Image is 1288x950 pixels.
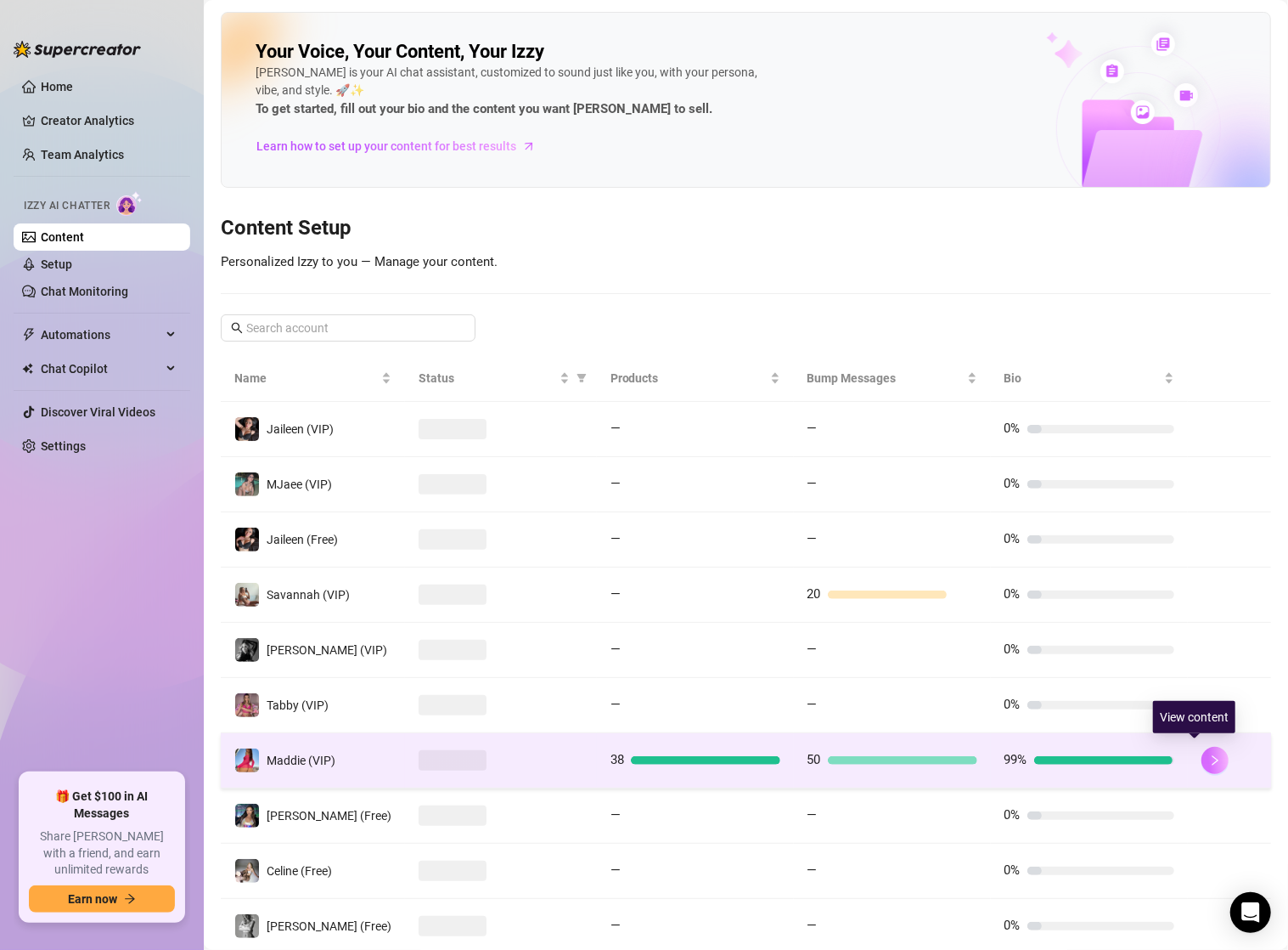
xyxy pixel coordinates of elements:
span: — [610,531,621,546]
img: Kennedy (Free) [235,914,259,938]
img: Chat Copilot [22,363,33,375]
th: Name [221,355,405,402]
strong: To get started, fill out your bio and the content you want [PERSON_NAME] to sell. [256,101,712,116]
img: Jaileen (Free) [235,528,259,551]
span: — [610,642,621,657]
span: Bump Messages [807,369,964,387]
h2: Your Voice, Your Content, Your Izzy [256,40,544,64]
span: [PERSON_NAME] (Free) [267,809,391,823]
span: 0% [1004,862,1021,878]
img: Celine (Free) [235,859,259,883]
a: Creator Analytics [41,107,177,134]
img: Savannah (VIP) [235,583,259,607]
th: Products [597,355,794,402]
span: 🎁 Get $100 in AI Messages [29,789,175,822]
span: 0% [1004,807,1021,823]
a: Settings [41,439,86,453]
input: Search account [246,319,452,337]
button: Earn nowarrow-right [29,885,175,913]
span: thunderbolt [22,328,36,342]
div: View content [1153,701,1235,733]
span: Maddie (VIP) [267,754,335,767]
span: search [231,322,243,334]
img: Jaileen (VIP) [235,417,259,441]
a: Content [41,230,84,244]
span: 0% [1004,531,1021,546]
span: Share [PERSON_NAME] with a friend, and earn unlimited rewards [29,828,175,879]
span: Jaileen (VIP) [267,422,334,436]
img: Maddie (VIP) [235,749,259,772]
span: — [610,918,621,933]
a: Home [41,80,73,93]
span: Savannah (VIP) [267,588,350,602]
span: Earn now [68,892,117,906]
span: arrow-right [520,138,537,155]
a: Chat Monitoring [41,285,128,298]
span: — [610,586,621,602]
span: — [610,862,621,878]
a: Learn how to set up your content for best results [256,133,548,160]
span: right [1209,755,1221,766]
span: — [807,531,818,546]
span: 38 [610,752,624,767]
span: — [610,476,621,491]
span: MJaee (VIP) [267,478,332,491]
span: Automations [41,321,161,348]
span: arrow-right [124,893,136,905]
span: — [807,642,818,657]
span: Status [419,369,556,387]
img: Maddie (Free) [235,804,259,828]
div: [PERSON_NAME] is your AI chat assistant, customized to sound just like you, with your persona, vi... [256,64,765,120]
a: Team Analytics [41,148,124,161]
span: Personalized Izzy to you — Manage your content. [221,254,498,269]
span: — [807,862,818,878]
a: Discover Viral Videos [41,405,155,419]
span: — [807,918,818,933]
span: Products [610,369,767,387]
button: right [1201,747,1229,774]
span: Tabby (VIP) [267,698,329,712]
span: — [610,697,621,712]
div: Open Intercom Messenger [1230,892,1271,933]
span: Name [234,369,378,387]
span: 0% [1004,586,1021,602]
span: filter [573,365,590,391]
span: Jaileen (Free) [267,533,338,546]
img: Tabby (VIP) [235,693,259,717]
span: Bio [1004,369,1161,387]
span: Chat Copilot [41,355,161,382]
th: Bump Messages [794,355,991,402]
h3: Content Setup [221,215,1271,242]
span: filter [577,373,587,383]
img: Kennedy (VIP) [235,638,259,662]
span: — [807,807,818,823]
span: 20 [807,586,821,602]
img: MJaee (VIP) [235,472,259,496]
span: Learn how to set up your content for best results [256,137,516,156]
span: 99% [1004,752,1027,767]
a: Setup [41,257,72,271]
span: [PERSON_NAME] (Free) [267,919,391,933]
span: 0% [1004,476,1021,491]
span: Izzy AI Chatter [24,198,110,214]
span: — [807,421,818,436]
span: — [610,421,621,436]
span: — [807,697,818,712]
span: [PERSON_NAME] (VIP) [267,643,387,657]
img: ai-chatter-content-library-cLFOSyPT.png [1007,14,1270,187]
th: Status [405,355,597,402]
img: AI Chatter [116,191,143,216]
span: 0% [1004,642,1021,657]
span: 0% [1004,421,1021,436]
span: 0% [1004,697,1021,712]
th: Bio [991,355,1188,402]
span: — [610,807,621,823]
img: logo-BBDzfeDw.svg [14,41,141,58]
span: 0% [1004,918,1021,933]
span: 50 [807,752,821,767]
span: Celine (Free) [267,864,332,878]
span: — [807,476,818,491]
